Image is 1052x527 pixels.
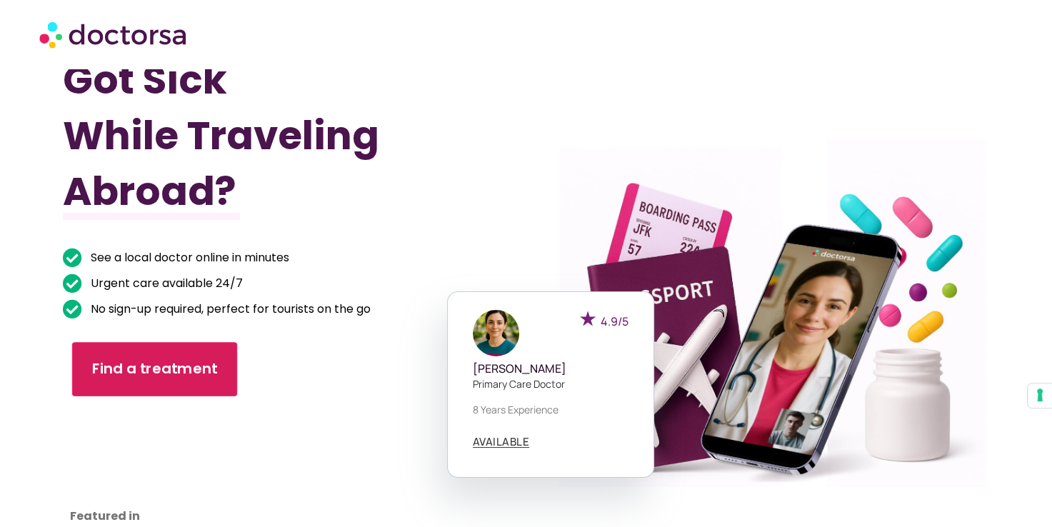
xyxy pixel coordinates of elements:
[1028,383,1052,408] button: Your consent preferences for tracking technologies
[473,362,628,376] h5: [PERSON_NAME]
[473,402,628,417] p: 8 years experience
[92,358,218,379] span: Find a treatment
[473,376,628,391] p: Primary care doctor
[72,342,237,396] a: Find a treatment
[87,273,243,293] span: Urgent care available 24/7
[473,436,530,448] a: AVAILABLE
[87,299,371,319] span: No sign-up required, perfect for tourists on the go
[473,436,530,447] span: AVAILABLE
[63,52,456,219] h1: Got Sick While Traveling Abroad?
[601,313,628,329] span: 4.9/5
[70,508,140,524] strong: Featured in
[87,248,289,268] span: See a local doctor online in minutes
